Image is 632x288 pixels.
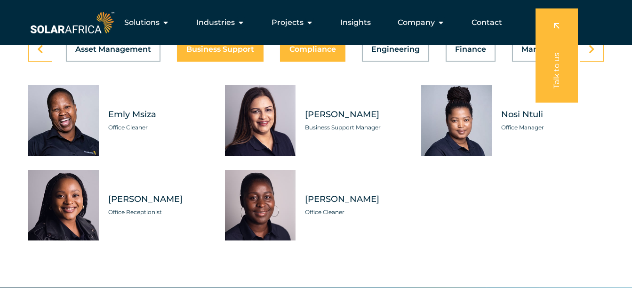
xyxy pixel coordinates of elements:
span: Engineering [371,46,420,53]
span: Nosi Ntuli [501,109,604,120]
span: Marketing [521,46,562,53]
a: Contact [472,17,502,28]
span: [PERSON_NAME] [305,109,408,120]
span: Office Receptionist [108,208,211,217]
span: Company [398,17,435,28]
span: [PERSON_NAME] [305,193,408,205]
span: Business Support [186,46,254,53]
span: Office Manager [501,123,604,132]
span: Industries [196,17,235,28]
nav: Menu [116,13,510,32]
span: Solutions [124,17,160,28]
span: Business Support Manager [305,123,408,132]
span: Compliance [289,46,336,53]
a: Insights [340,17,371,28]
span: Office Cleaner [305,208,408,217]
span: Projects [272,17,304,28]
span: Finance [455,46,486,53]
span: Emly Msiza [108,109,211,120]
span: [PERSON_NAME] [108,193,211,205]
span: Office Cleaner [108,123,211,132]
span: Asset Management [75,46,151,53]
div: Menu Toggle [116,13,510,32]
div: Tabs. Open items with Enter or Space, close with Escape and navigate using the Arrow keys. [28,37,604,240]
